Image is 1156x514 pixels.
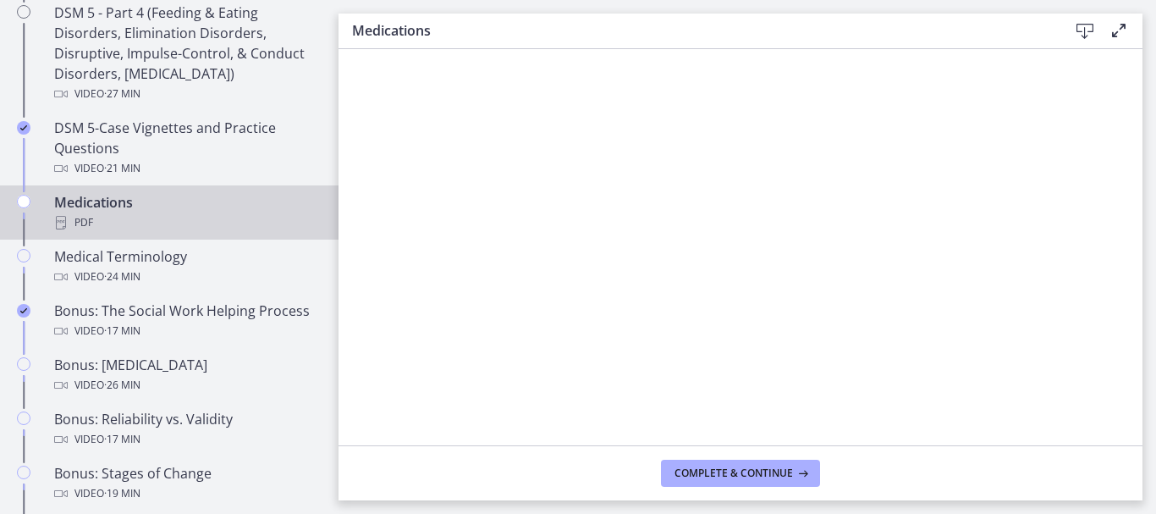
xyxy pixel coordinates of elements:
[54,246,318,287] div: Medical Terminology
[104,158,140,179] span: · 21 min
[104,429,140,450] span: · 17 min
[54,301,318,341] div: Bonus: The Social Work Helping Process
[54,375,318,395] div: Video
[17,121,30,135] i: Completed
[352,20,1041,41] h3: Medications
[661,460,820,487] button: Complete & continue
[674,467,793,480] span: Complete & continue
[54,409,318,450] div: Bonus: Reliability vs. Validity
[17,304,30,318] i: Completed
[54,84,318,104] div: Video
[54,158,318,179] div: Video
[54,192,318,233] div: Medications
[54,463,318,504] div: Bonus: Stages of Change
[104,375,140,395] span: · 26 min
[54,355,318,395] div: Bonus: [MEDICAL_DATA]
[54,213,318,233] div: PDF
[104,484,140,504] span: · 19 min
[54,429,318,450] div: Video
[54,321,318,341] div: Video
[54,484,318,504] div: Video
[54,3,318,104] div: DSM 5 - Part 4 (Feeding & Eating Disorders, Elimination Disorders, Disruptive, Impulse-Control, &...
[104,84,140,104] span: · 27 min
[104,267,140,287] span: · 24 min
[54,118,318,179] div: DSM 5-Case Vignettes and Practice Questions
[54,267,318,287] div: Video
[104,321,140,341] span: · 17 min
